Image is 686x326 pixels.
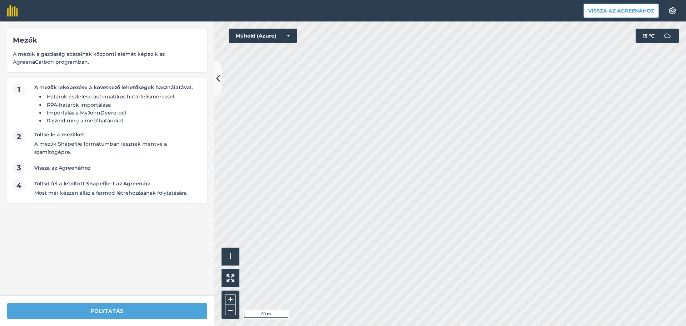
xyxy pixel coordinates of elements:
button: – [225,305,236,315]
button: Műhold (Azure) [229,29,297,43]
font: Töltse le a mezőket [34,131,84,138]
font: Most már készen állsz a farmod létrehozásának folytatására. [34,190,188,196]
font: Határok észlelése automatikus határfelismeréssel [47,93,174,100]
button: folytatás [7,303,207,319]
font: Vissza az Agreenához [34,165,90,171]
font: A mezők Shapefile formátumban lesznek mentve a számítógépre. [34,141,167,155]
font: A mezők leképezése a következő lehetőségek használatával: [34,84,193,91]
font: C [651,33,655,39]
img: Négy nyíl, egy balra fent, egy jobbra fent, egy jobbra lent és az utolsó balra lent mutat [227,274,234,282]
img: svg+xml;base64,PD94bWwgdmVyc2lvbj0iMS4wIiBlbmNvZGluZz0idXRmLTgiPz4KPCEtLSBHZW5lcmF0b3I6IEFkb2JlIE... [660,29,675,43]
img: fieldmargin logó [7,5,18,16]
font: ° [649,33,651,39]
font: Töltsd fel a letöltött Shapefile-t az Agreenára [34,180,151,187]
font: 15 [643,33,647,39]
span: i [229,252,232,261]
img: Fogaskerék ikon [668,7,677,14]
font: Műhold (Azure) [236,33,276,39]
button: Vissza az Agreenához [583,4,659,18]
font: 3 [17,164,21,172]
font: 2 [17,132,21,141]
font: Mezők [13,36,37,44]
font: Vissza az Agreenához [588,8,654,14]
font: folytatás [91,308,124,314]
button: i [222,248,239,266]
font: 1 [18,85,20,94]
font: Rajzold meg a mezőhatárokat [47,117,124,124]
font: 4 [16,181,21,190]
font: Importálás a MyJohnDeere-ből [47,110,126,116]
button: 15 °C [636,29,679,43]
font: A mezők a gazdaság adatainak központi elemét képezik az AgreenaCarbon programban. [13,51,165,65]
button: + [225,294,236,305]
font: RPA-határok importálása [47,102,111,108]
